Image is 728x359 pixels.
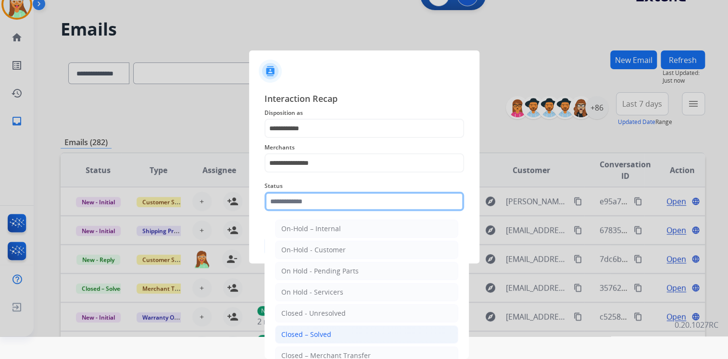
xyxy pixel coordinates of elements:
[281,287,343,297] div: On Hold - Servicers
[264,142,464,153] span: Merchants
[281,309,346,318] div: Closed - Unresolved
[259,60,282,83] img: contactIcon
[264,180,464,192] span: Status
[675,319,718,331] p: 0.20.1027RC
[281,245,346,255] div: On-Hold - Customer
[264,107,464,119] span: Disposition as
[281,224,341,234] div: On-Hold – Internal
[281,266,359,276] div: On Hold - Pending Parts
[264,92,464,107] span: Interaction Recap
[281,330,331,339] div: Closed – Solved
